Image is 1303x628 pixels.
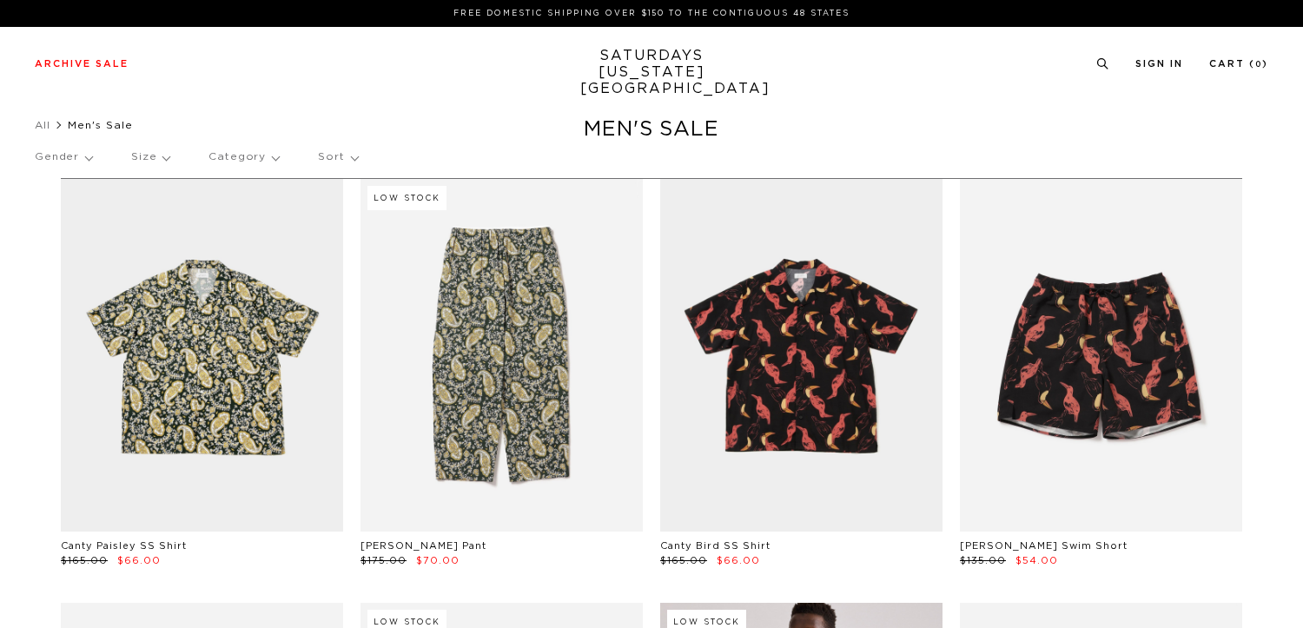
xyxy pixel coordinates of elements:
[68,120,133,130] span: Men's Sale
[42,7,1261,20] p: FREE DOMESTIC SHIPPING OVER $150 TO THE CONTIGUOUS 48 STATES
[660,541,771,551] a: Canty Bird SS Shirt
[35,137,92,177] p: Gender
[117,556,161,565] span: $66.00
[61,556,108,565] span: $165.00
[318,137,357,177] p: Sort
[580,48,724,97] a: SATURDAYS[US_STATE][GEOGRAPHIC_DATA]
[717,556,760,565] span: $66.00
[660,556,707,565] span: $165.00
[208,137,279,177] p: Category
[1209,59,1268,69] a: Cart (0)
[35,59,129,69] a: Archive Sale
[1135,59,1183,69] a: Sign In
[360,541,486,551] a: [PERSON_NAME] Pant
[131,137,169,177] p: Size
[960,556,1006,565] span: $135.00
[960,541,1128,551] a: [PERSON_NAME] Swim Short
[1015,556,1058,565] span: $54.00
[416,556,460,565] span: $70.00
[360,556,407,565] span: $175.00
[1255,61,1262,69] small: 0
[367,186,446,210] div: Low Stock
[61,541,187,551] a: Canty Paisley SS Shirt
[35,120,50,130] a: All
